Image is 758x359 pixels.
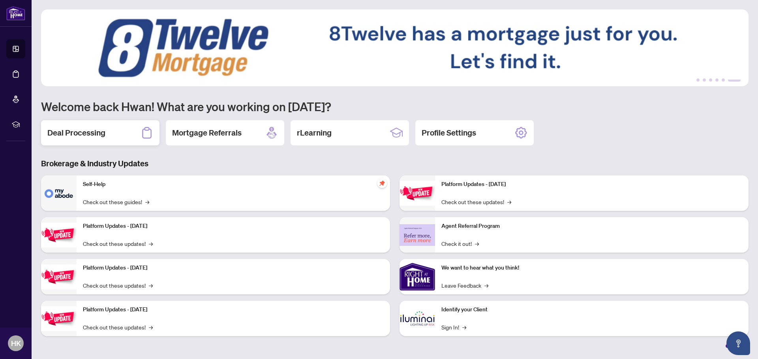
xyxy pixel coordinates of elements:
[149,239,153,248] span: →
[47,127,105,138] h2: Deal Processing
[41,175,77,211] img: Self-Help
[41,99,749,114] h1: Welcome back Hwan! What are you working on [DATE]?
[441,281,488,290] a: Leave Feedback→
[709,78,712,82] button: 3
[484,281,488,290] span: →
[703,78,706,82] button: 2
[715,78,719,82] button: 4
[6,6,25,20] img: logo
[400,259,435,294] img: We want to hear what you think!
[41,9,749,86] img: Slide 5
[83,239,153,248] a: Check out these updates!→
[11,338,21,349] span: HK
[41,223,77,247] img: Platform Updates - September 16, 2025
[41,158,749,169] h3: Brokerage & Industry Updates
[441,323,466,331] a: Sign In!→
[728,78,741,82] button: 6
[41,264,77,289] img: Platform Updates - July 21, 2025
[441,180,742,189] p: Platform Updates - [DATE]
[83,305,384,314] p: Platform Updates - [DATE]
[696,78,700,82] button: 1
[297,127,332,138] h2: rLearning
[441,222,742,231] p: Agent Referral Program
[83,281,153,290] a: Check out these updates!→
[441,305,742,314] p: Identify your Client
[145,197,149,206] span: →
[83,197,149,206] a: Check out these guides!→
[149,323,153,331] span: →
[400,301,435,336] img: Identify your Client
[400,224,435,246] img: Agent Referral Program
[441,264,742,272] p: We want to hear what you think!
[149,281,153,290] span: →
[377,179,387,188] span: pushpin
[172,127,242,138] h2: Mortgage Referrals
[83,222,384,231] p: Platform Updates - [DATE]
[507,197,511,206] span: →
[41,306,77,331] img: Platform Updates - July 8, 2025
[441,197,511,206] a: Check out these updates!→
[726,331,750,355] button: Open asap
[462,323,466,331] span: →
[83,323,153,331] a: Check out these updates!→
[83,180,384,189] p: Self-Help
[83,264,384,272] p: Platform Updates - [DATE]
[475,239,479,248] span: →
[400,181,435,206] img: Platform Updates - June 23, 2025
[441,239,479,248] a: Check it out!→
[722,78,725,82] button: 5
[422,127,476,138] h2: Profile Settings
